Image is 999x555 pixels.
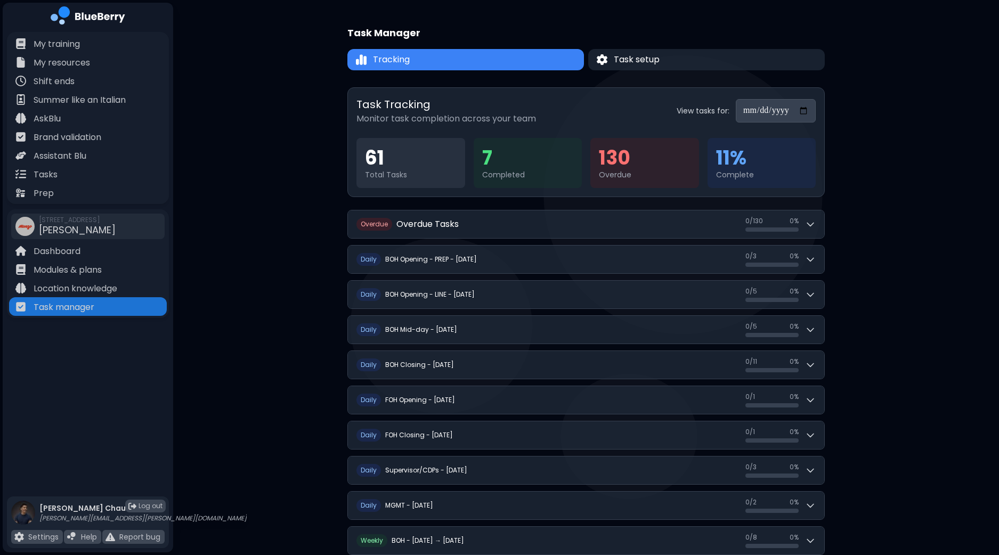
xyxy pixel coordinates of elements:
[365,170,457,179] div: Total Tasks
[597,54,607,66] img: Task setup
[39,503,247,513] p: [PERSON_NAME] Chau
[365,146,457,170] div: 61
[348,246,824,273] button: DailyBOH Opening - PREP - [DATE]0/30%
[366,219,388,228] span: verdue
[745,357,757,366] span: 0 / 11
[356,499,381,512] span: D
[385,361,454,369] h2: BOH Closing - [DATE]
[15,132,26,142] img: file icon
[34,75,75,88] p: Shift ends
[367,536,383,545] span: eekly
[745,287,757,296] span: 0 / 5
[365,255,377,264] span: aily
[745,533,757,542] span: 0 / 8
[790,393,799,401] span: 0 %
[677,106,729,116] label: View tasks for:
[105,532,115,542] img: file icon
[15,94,26,105] img: file icon
[34,112,61,125] p: AskBlu
[373,53,410,66] span: Tracking
[790,252,799,260] span: 0 %
[356,534,387,547] span: W
[365,395,377,404] span: aily
[15,169,26,179] img: file icon
[348,281,824,308] button: DailyBOH Opening - LINE - [DATE]0/50%
[365,290,377,299] span: aily
[790,357,799,366] span: 0 %
[745,463,757,471] span: 0 / 3
[34,131,101,144] p: Brand validation
[790,217,799,225] span: 0 %
[356,394,381,406] span: D
[119,532,160,542] p: Report bug
[790,498,799,507] span: 0 %
[790,322,799,331] span: 0 %
[745,498,757,507] span: 0 / 2
[15,246,26,256] img: file icon
[348,316,824,344] button: DailyBOH Mid-day - [DATE]0/50%
[790,463,799,471] span: 0 %
[588,49,825,70] button: Task setupTask setup
[365,466,377,475] span: aily
[385,290,475,299] h2: BOH Opening - LINE - [DATE]
[15,150,26,161] img: file icon
[745,428,755,436] span: 0 / 1
[139,502,163,510] span: Log out
[39,514,247,523] p: [PERSON_NAME][EMAIL_ADDRESS][PERSON_NAME][DOMAIN_NAME]
[599,170,691,179] div: Overdue
[356,323,381,336] span: D
[15,57,26,68] img: file icon
[745,393,755,401] span: 0 / 1
[716,170,808,179] div: Complete
[614,53,660,66] span: Task setup
[347,26,420,40] h1: Task Manager
[745,217,763,225] span: 0 / 130
[385,255,477,264] h2: BOH Opening - PREP - [DATE]
[482,170,574,179] div: Completed
[396,218,459,231] h2: Overdue Tasks
[11,501,35,535] img: profile photo
[365,325,377,334] span: aily
[356,253,381,266] span: D
[39,223,116,236] span: [PERSON_NAME]
[356,464,381,477] span: D
[15,264,26,275] img: file icon
[392,536,464,545] h2: BOH - [DATE] → [DATE]
[15,217,35,236] img: company thumbnail
[790,533,799,542] span: 0 %
[51,6,125,28] img: company logo
[34,301,94,314] p: Task manager
[365,430,377,439] span: aily
[716,146,808,170] div: 11 %
[385,501,433,510] h2: MGMT - [DATE]
[34,150,86,162] p: Assistant Blu
[347,49,584,70] button: TrackingTracking
[15,113,26,124] img: file icon
[348,456,824,484] button: DailySupervisor/CDPs - [DATE]0/30%
[34,187,54,200] p: Prep
[348,421,824,449] button: DailyFOH Closing - [DATE]0/10%
[385,431,453,439] h2: FOH Closing - [DATE]
[67,532,77,542] img: file icon
[34,168,58,181] p: Tasks
[34,264,102,276] p: Modules & plans
[385,466,467,475] h2: Supervisor/CDPs - [DATE]
[34,245,80,258] p: Dashboard
[356,358,381,371] span: D
[15,283,26,293] img: file icon
[356,112,536,125] p: Monitor task completion across your team
[348,492,824,519] button: DailyMGMT - [DATE]0/20%
[15,76,26,86] img: file icon
[28,532,59,542] p: Settings
[356,288,381,301] span: D
[482,146,574,170] div: 7
[356,96,536,112] h2: Task Tracking
[365,501,377,510] span: aily
[356,218,392,231] span: O
[790,287,799,296] span: 0 %
[34,282,117,295] p: Location knowledge
[39,216,116,224] span: [STREET_ADDRESS]
[348,351,824,379] button: DailyBOH Closing - [DATE]0/110%
[34,38,80,51] p: My training
[356,54,367,66] img: Tracking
